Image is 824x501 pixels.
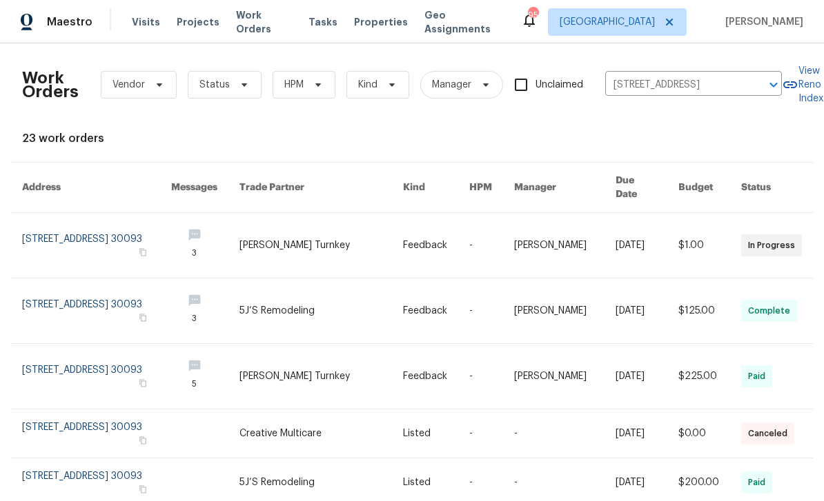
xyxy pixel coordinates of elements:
[605,74,743,96] input: Enter in an address
[11,163,160,213] th: Address
[392,213,458,278] td: Feedback
[560,15,655,29] span: [GEOGRAPHIC_DATA]
[137,377,149,389] button: Copy Address
[458,344,503,409] td: -
[160,163,228,213] th: Messages
[354,15,408,29] span: Properties
[528,8,538,22] div: 95
[720,15,803,29] span: [PERSON_NAME]
[503,278,605,344] td: [PERSON_NAME]
[284,78,304,92] span: HPM
[503,213,605,278] td: [PERSON_NAME]
[458,163,503,213] th: HPM
[137,311,149,324] button: Copy Address
[458,278,503,344] td: -
[458,213,503,278] td: -
[503,344,605,409] td: [PERSON_NAME]
[503,409,605,458] td: -
[432,78,471,92] span: Manager
[424,8,504,36] span: Geo Assignments
[458,409,503,458] td: -
[764,75,783,94] button: Open
[236,8,292,36] span: Work Orders
[137,483,149,495] button: Copy Address
[667,163,730,213] th: Budget
[137,246,149,258] button: Copy Address
[392,344,458,409] td: Feedback
[228,278,391,344] td: 5J’S Remodeling
[605,163,667,213] th: Due Date
[199,78,230,92] span: Status
[392,278,458,344] td: Feedback
[536,78,583,92] span: Unclaimed
[112,78,145,92] span: Vendor
[228,344,391,409] td: [PERSON_NAME] Turnkey
[228,163,391,213] th: Trade Partner
[392,409,458,458] td: Listed
[730,163,813,213] th: Status
[503,163,605,213] th: Manager
[392,163,458,213] th: Kind
[782,64,823,105] a: View Reno Index
[137,434,149,447] button: Copy Address
[358,78,377,92] span: Kind
[22,132,802,145] div: 23 work orders
[228,213,391,278] td: [PERSON_NAME] Turnkey
[22,71,79,99] h2: Work Orders
[132,15,160,29] span: Visits
[177,15,219,29] span: Projects
[228,409,391,458] td: Creative Multicare
[308,17,337,27] span: Tasks
[47,15,92,29] span: Maestro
